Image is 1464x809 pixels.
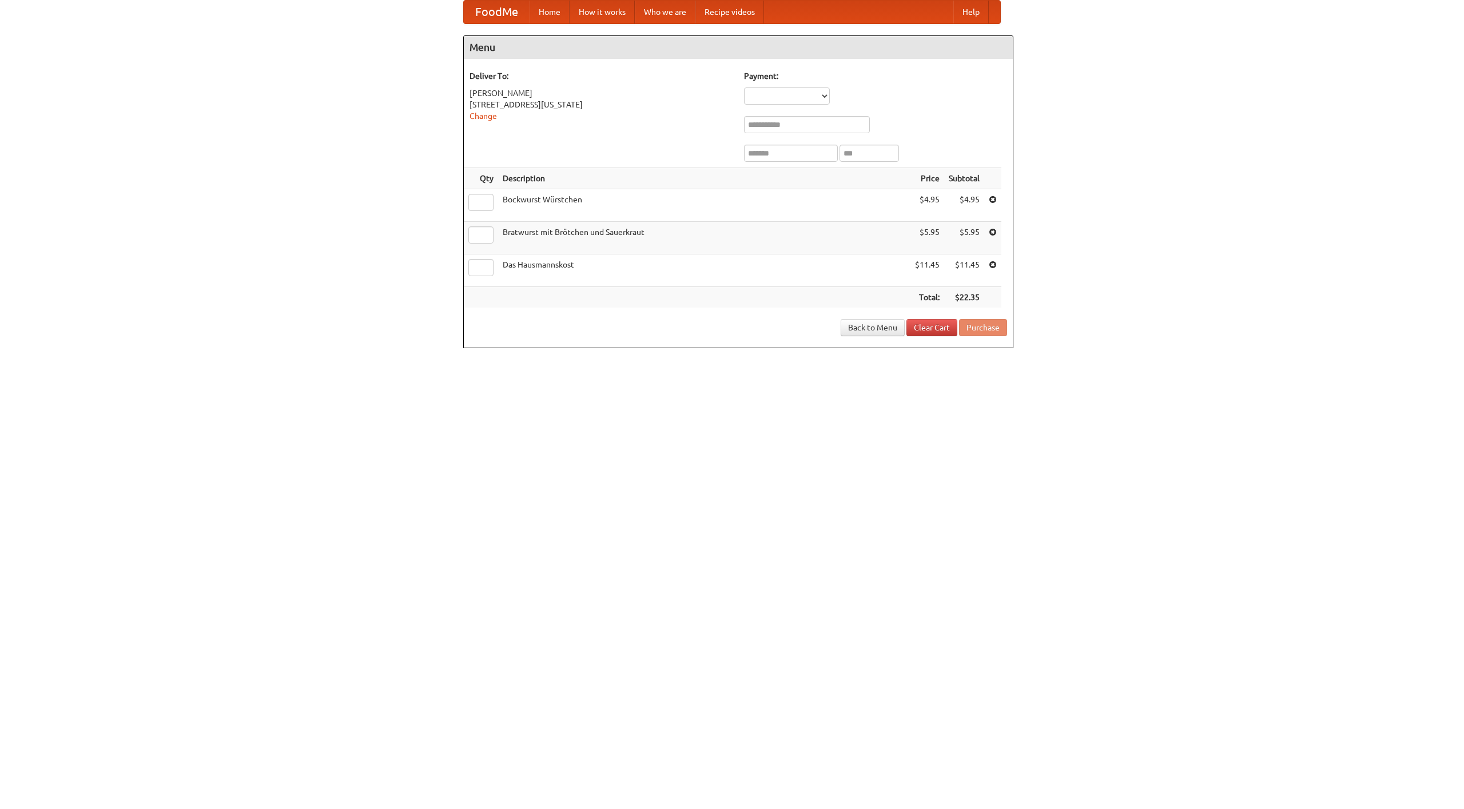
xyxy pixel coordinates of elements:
[498,189,910,222] td: Bockwurst Würstchen
[695,1,764,23] a: Recipe videos
[470,70,733,82] h5: Deliver To:
[498,222,910,254] td: Bratwurst mit Brötchen und Sauerkraut
[910,287,944,308] th: Total:
[944,168,984,189] th: Subtotal
[470,87,733,99] div: [PERSON_NAME]
[744,70,1007,82] h5: Payment:
[635,1,695,23] a: Who we are
[464,1,530,23] a: FoodMe
[464,168,498,189] th: Qty
[944,254,984,287] td: $11.45
[570,1,635,23] a: How it works
[959,319,1007,336] button: Purchase
[953,1,989,23] a: Help
[530,1,570,23] a: Home
[910,189,944,222] td: $4.95
[841,319,905,336] a: Back to Menu
[910,168,944,189] th: Price
[944,222,984,254] td: $5.95
[498,254,910,287] td: Das Hausmannskost
[470,99,733,110] div: [STREET_ADDRESS][US_STATE]
[910,254,944,287] td: $11.45
[910,222,944,254] td: $5.95
[944,287,984,308] th: $22.35
[498,168,910,189] th: Description
[464,36,1013,59] h4: Menu
[470,111,497,121] a: Change
[944,189,984,222] td: $4.95
[906,319,957,336] a: Clear Cart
